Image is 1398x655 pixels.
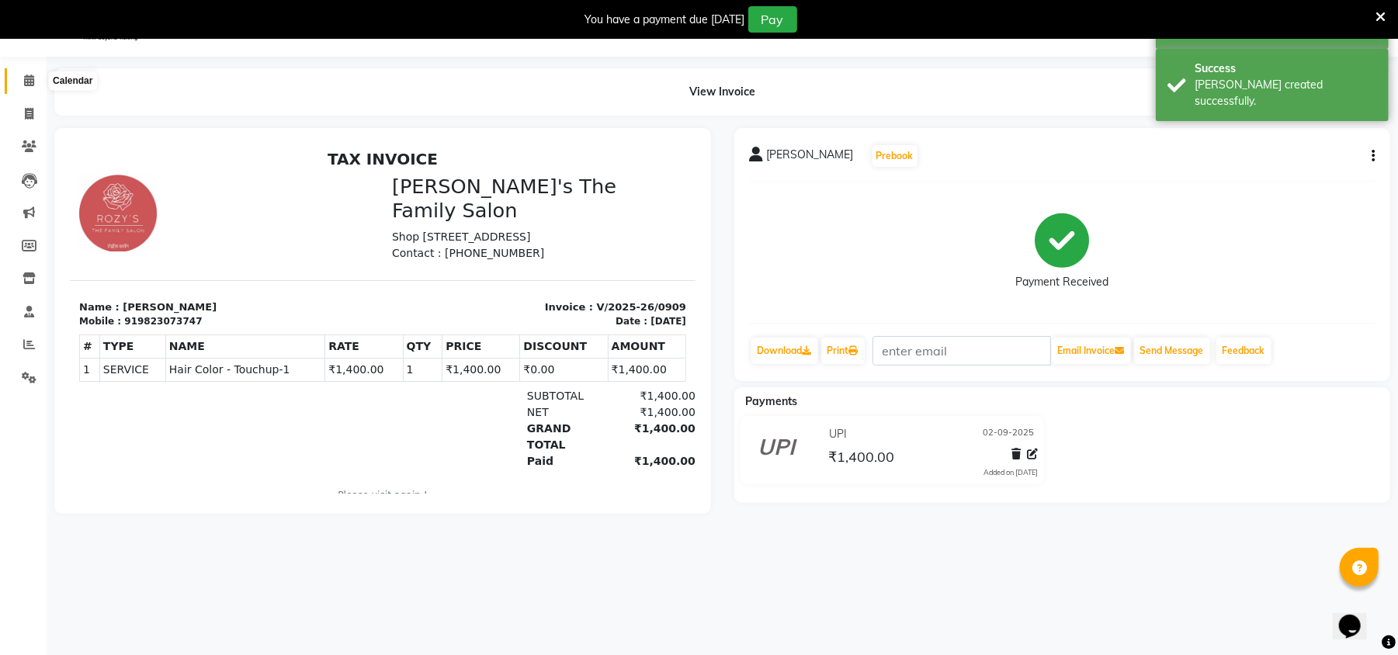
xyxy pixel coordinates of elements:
span: Payments [746,394,798,408]
th: QTY [333,192,373,215]
div: GRAND TOTAL [448,277,537,310]
div: You have a payment due [DATE] [585,12,745,28]
h2: TAX INVOICE [9,6,616,25]
th: TYPE [29,192,95,215]
p: Name : [PERSON_NAME] [9,156,304,172]
div: Calendar [49,72,96,91]
td: 1 [10,215,30,238]
span: [PERSON_NAME] [767,147,854,168]
div: View Invoice [54,68,1390,116]
a: Feedback [1216,338,1271,364]
div: [DATE] [581,171,616,185]
iframe: chat widget [1333,593,1382,639]
div: NET [448,261,537,277]
span: UPI [829,426,847,442]
span: 02-09-2025 [983,426,1034,442]
th: PRICE [373,192,450,215]
div: Added on [DATE] [983,467,1038,478]
div: ₹1,400.00 [536,277,626,310]
p: Shop [STREET_ADDRESS] [322,85,616,102]
div: 919823073747 [54,171,132,185]
th: AMOUNT [538,192,616,215]
div: Payment Received [1015,275,1108,291]
button: Email Invoice [1052,338,1131,364]
input: enter email [872,336,1051,366]
td: ₹1,400.00 [538,215,616,238]
th: DISCOUNT [450,192,538,215]
span: ₹1,400.00 [828,448,894,470]
td: ₹1,400.00 [255,215,333,238]
h3: [PERSON_NAME]'s The Family Salon [322,31,616,79]
th: NAME [95,192,255,215]
div: Success [1195,61,1377,77]
div: Bill created successfully. [1195,77,1377,109]
div: ₹1,400.00 [536,261,626,277]
a: Print [821,338,865,364]
div: ₹1,400.00 [536,310,626,326]
button: Send Message [1134,338,1210,364]
div: Date : [546,171,578,185]
td: ₹0.00 [450,215,538,238]
span: Hair Color - Touchup-1 [99,218,252,234]
p: Please visit again ! [9,345,616,359]
td: ₹1,400.00 [373,215,450,238]
p: Contact : [PHONE_NUMBER] [322,102,616,118]
div: SUBTOTAL [448,244,537,261]
p: Invoice : V/2025-26/0909 [322,156,616,172]
button: Pay [748,6,797,33]
th: # [10,192,30,215]
div: Paid [448,310,537,326]
td: 1 [333,215,373,238]
button: Prebook [872,145,918,167]
th: RATE [255,192,333,215]
div: Mobile : [9,171,51,185]
a: Download [751,338,818,364]
div: ₹1,400.00 [536,244,626,261]
td: SERVICE [29,215,95,238]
